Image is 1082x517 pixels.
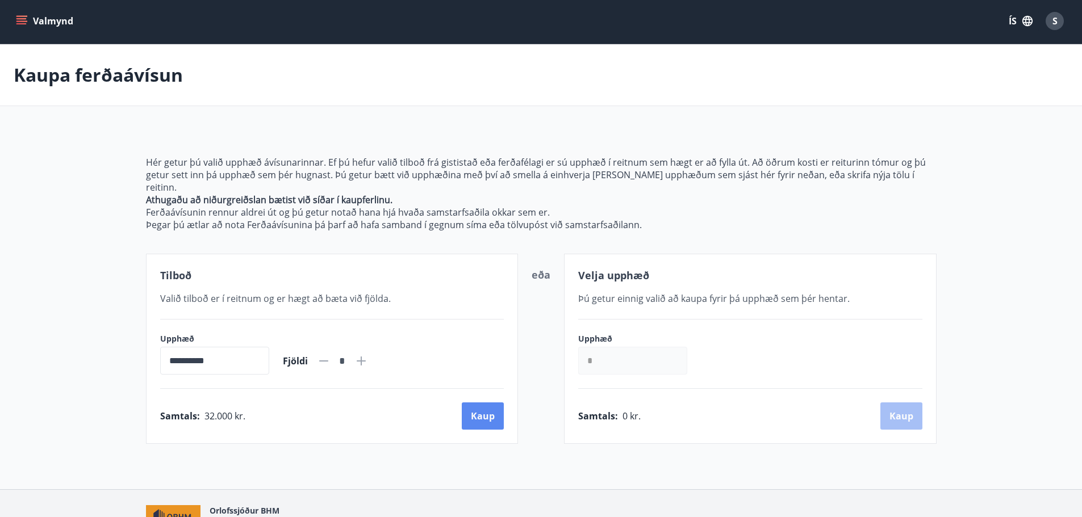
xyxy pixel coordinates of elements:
[578,410,618,422] span: Samtals :
[160,268,191,282] span: Tilboð
[14,11,78,31] button: menu
[14,62,183,87] p: Kaupa ferðaávísun
[146,206,937,218] p: Ferðaávísunin rennur aldrei út og þú getur notað hana hjá hvaða samstarfsaðila okkar sem er.
[578,268,649,282] span: Velja upphæð
[1052,15,1058,27] span: S
[462,402,504,430] button: Kaup
[160,333,269,344] label: Upphæð
[1002,11,1039,31] button: ÍS
[283,355,308,367] span: Fjöldi
[160,410,200,422] span: Samtals :
[623,410,641,422] span: 0 kr.
[204,410,245,422] span: 32.000 kr.
[160,292,391,305] span: Valið tilboð er í reitnum og er hægt að bæta við fjölda.
[532,268,550,281] span: eða
[578,333,699,344] label: Upphæð
[146,156,937,194] p: Hér getur þú valið upphæð ávísunarinnar. Ef þú hefur valið tilboð frá gististað eða ferðafélagi e...
[210,505,279,516] span: Orlofssjóður BHM
[146,218,937,231] p: Þegar þú ætlar að nota Ferðaávísunina þá þarf að hafa samband í gegnum síma eða tölvupóst við sam...
[578,292,850,305] span: Þú getur einnig valið að kaupa fyrir þá upphæð sem þér hentar.
[1041,7,1068,35] button: S
[146,194,392,206] strong: Athugaðu að niðurgreiðslan bætist við síðar í kaupferlinu.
